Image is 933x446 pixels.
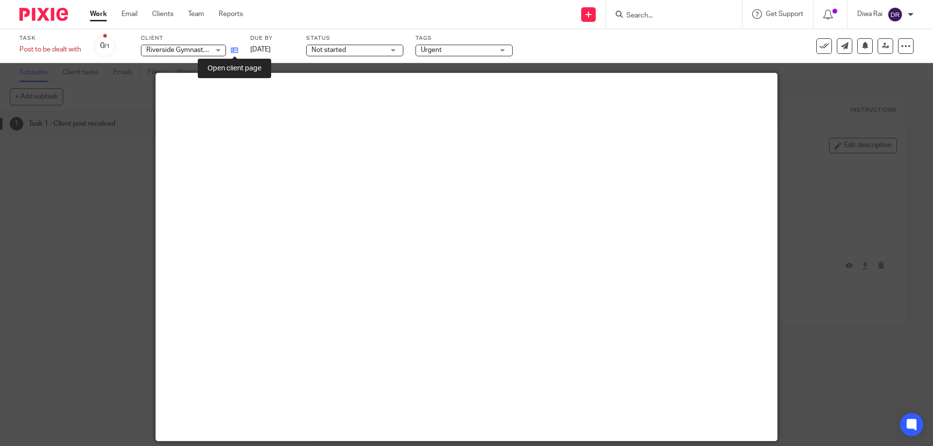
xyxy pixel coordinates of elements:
input: Search [625,12,713,20]
a: Work [90,9,107,19]
span: Get Support [766,11,803,17]
div: 0 [100,40,110,51]
span: Urgent [421,47,442,53]
a: Clients [152,9,173,19]
img: Pixie [19,8,68,21]
a: Team [188,9,204,19]
label: Client [141,34,238,42]
label: Due by [250,34,294,42]
label: Task [19,34,81,42]
span: [DATE] [250,46,271,53]
span: Not started [311,47,346,53]
small: /1 [104,44,110,49]
a: Email [121,9,138,19]
span: Riverside Gymnastics Academy Ltd [146,47,254,53]
a: Reports [219,9,243,19]
img: svg%3E [887,7,903,22]
label: Tags [415,34,513,42]
label: Status [306,34,403,42]
div: Post to be dealt with [19,45,81,54]
p: Diwa Rai [857,9,882,19]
